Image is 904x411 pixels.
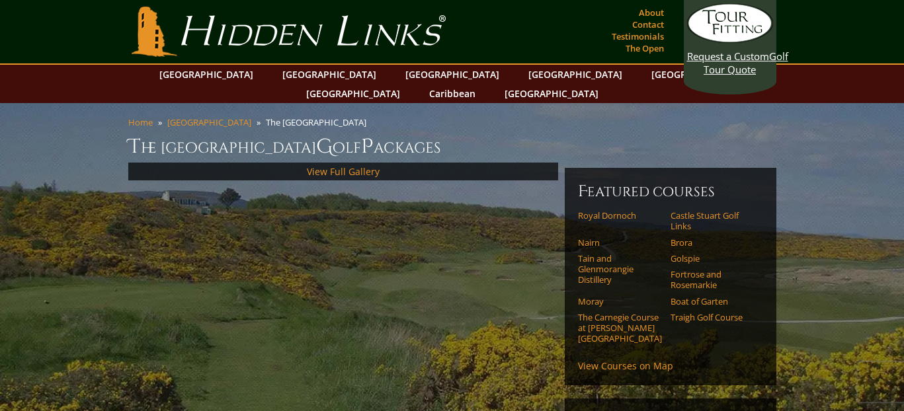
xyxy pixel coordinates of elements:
[578,253,662,285] a: Tain and Glenmorangie Distillery
[307,165,380,178] a: View Full Gallery
[578,181,763,202] h6: Featured Courses
[578,237,662,248] a: Nairn
[671,296,755,307] a: Boat of Garten
[128,116,153,128] a: Home
[629,15,667,34] a: Contact
[578,312,662,344] a: The Carnegie Course at [PERSON_NAME][GEOGRAPHIC_DATA]
[671,210,755,232] a: Castle Stuart Golf Links
[645,65,752,84] a: [GEOGRAPHIC_DATA]
[266,116,372,128] li: The [GEOGRAPHIC_DATA]
[687,3,773,76] a: Request a CustomGolf Tour Quote
[578,359,673,372] a: View Courses on Map
[671,269,755,291] a: Fortrose and Rosemarkie
[608,27,667,46] a: Testimonials
[671,312,755,322] a: Traigh Golf Course
[128,133,776,160] h1: The [GEOGRAPHIC_DATA] olf ackages
[423,84,482,103] a: Caribbean
[399,65,506,84] a: [GEOGRAPHIC_DATA]
[167,116,251,128] a: [GEOGRAPHIC_DATA]
[361,133,374,160] span: P
[300,84,407,103] a: [GEOGRAPHIC_DATA]
[671,253,755,264] a: Golspie
[578,296,662,307] a: Moray
[153,65,260,84] a: [GEOGRAPHIC_DATA]
[622,39,667,57] a: The Open
[522,65,629,84] a: [GEOGRAPHIC_DATA]
[578,210,662,221] a: Royal Dornoch
[636,3,667,22] a: About
[276,65,383,84] a: [GEOGRAPHIC_DATA]
[671,237,755,248] a: Brora
[316,133,333,160] span: G
[687,50,769,63] span: Request a Custom
[498,84,605,103] a: [GEOGRAPHIC_DATA]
